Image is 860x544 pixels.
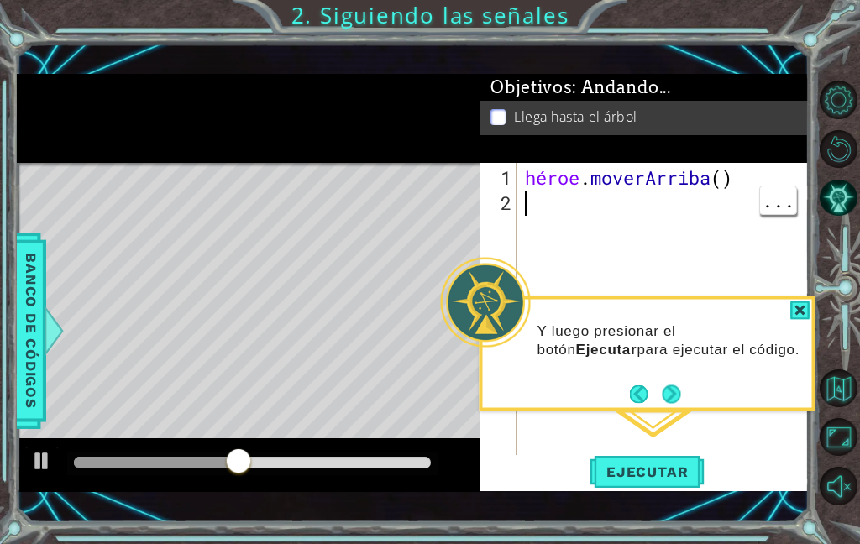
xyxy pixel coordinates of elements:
button: Shift+Enter: Ejecutar el código. [590,455,705,488]
button: Opciones de nivel [820,81,857,118]
font: Objetivos [490,77,572,97]
font: 2 [501,191,511,215]
a: Volver al mapa [821,364,860,412]
font: Llega hasta el árbol [514,107,637,126]
font: Banco de códigos [23,253,39,408]
button: Reiniciar nivel [820,130,857,168]
strong: Ejecutar [576,341,637,357]
font: 1 [501,165,511,190]
button: Próximo [661,384,682,405]
button: Volver al mapa [820,369,857,407]
font: : Andando... [572,77,670,97]
font: ... [762,188,794,212]
button: Atrás [630,384,663,403]
button: ⌘ + P: Play [25,446,59,480]
button: Pista IA [820,179,857,217]
button: Sonido encendido [820,467,857,505]
font: Ejecutar [606,463,688,480]
button: Maximizar navegador [820,418,857,456]
p: Y luego presionar el botón para ejecutar el código. [537,322,800,358]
